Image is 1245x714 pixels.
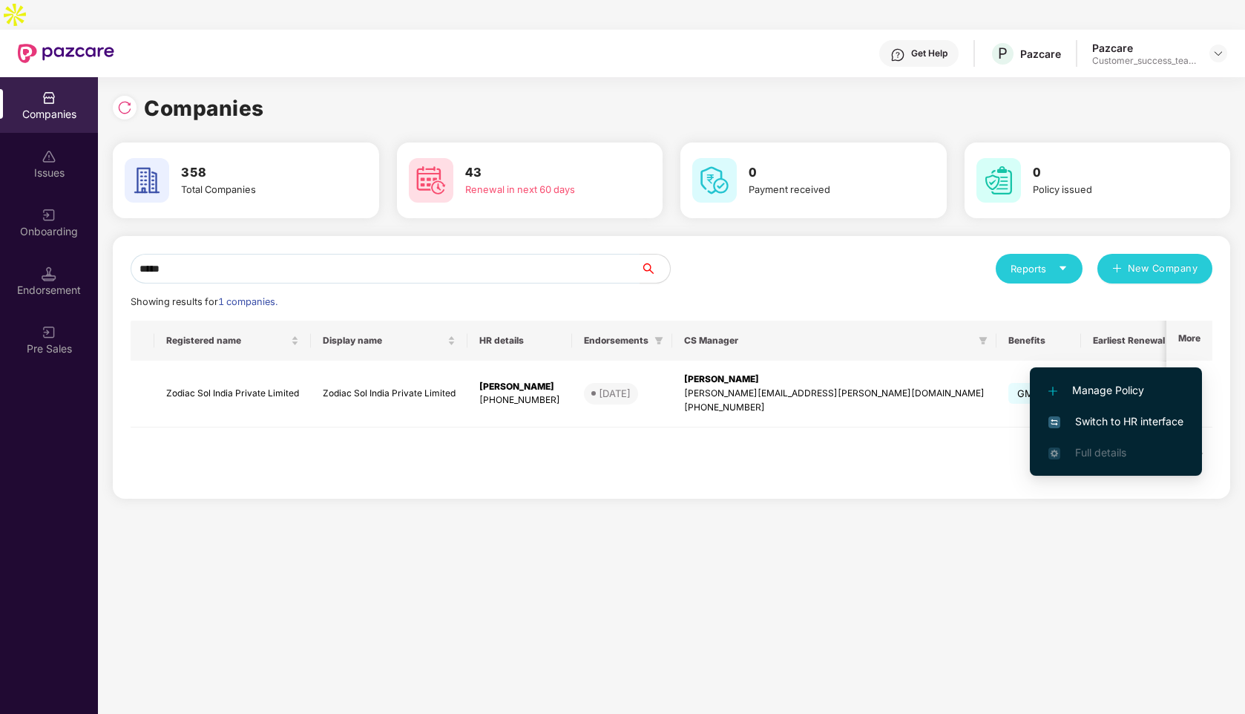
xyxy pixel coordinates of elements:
[465,163,622,183] h3: 43
[42,149,56,164] img: svg+xml;base64,PHN2ZyBpZD0iSXNzdWVzX2Rpc2FibGVkIiB4bWxucz0iaHR0cDovL3d3dy53My5vcmcvMjAwMC9zdmciIH...
[640,254,671,284] button: search
[976,158,1021,203] img: svg+xml;base64,PHN2ZyB4bWxucz0iaHR0cDovL3d3dy53My5vcmcvMjAwMC9zdmciIHdpZHRoPSI2MCIgaGVpZ2h0PSI2MC...
[1008,383,1051,404] span: GMC
[181,183,338,197] div: Total Companies
[684,387,985,401] div: [PERSON_NAME][EMAIL_ADDRESS][PERSON_NAME][DOMAIN_NAME]
[42,266,56,281] img: svg+xml;base64,PHN2ZyB3aWR0aD0iMTQuNSIgaGVpZ2h0PSIxNC41IiB2aWV3Qm94PSIwIDAgMTYgMTYiIGZpbGw9Im5vbm...
[654,336,663,345] span: filter
[911,48,947,59] div: Get Help
[1011,261,1068,276] div: Reports
[684,335,973,347] span: CS Manager
[1048,416,1060,428] img: svg+xml;base64,PHN2ZyB4bWxucz0iaHR0cDovL3d3dy53My5vcmcvMjAwMC9zdmciIHdpZHRoPSIxNiIgaGVpZ2h0PSIxNi...
[144,92,264,125] h1: Companies
[1212,48,1224,59] img: svg+xml;base64,PHN2ZyBpZD0iRHJvcGRvd24tMzJ4MzIiIHhtbG5zPSJodHRwOi8vd3d3LnczLm9yZy8yMDAwL3N2ZyIgd2...
[976,332,991,350] span: filter
[979,336,988,345] span: filter
[218,296,277,307] span: 1 companies.
[323,335,444,347] span: Display name
[684,401,985,415] div: [PHONE_NUMBER]
[42,208,56,223] img: svg+xml;base64,PHN2ZyB3aWR0aD0iMjAiIGhlaWdodD0iMjAiIHZpZXdCb3g9IjAgMCAyMCAyMCIgZmlsbD0ibm9uZSIgeG...
[651,332,666,350] span: filter
[996,321,1081,361] th: Benefits
[1092,55,1196,67] div: Customer_success_team_lead
[409,158,453,203] img: svg+xml;base64,PHN2ZyB4bWxucz0iaHR0cDovL3d3dy53My5vcmcvMjAwMC9zdmciIHdpZHRoPSI2MCIgaGVpZ2h0PSI2MC...
[692,158,737,203] img: svg+xml;base64,PHN2ZyB4bWxucz0iaHR0cDovL3d3dy53My5vcmcvMjAwMC9zdmciIHdpZHRoPSI2MCIgaGVpZ2h0PSI2MC...
[1048,382,1183,399] span: Manage Policy
[640,263,670,275] span: search
[181,163,338,183] h3: 358
[479,393,560,407] div: [PHONE_NUMBER]
[1020,47,1061,61] div: Pazcare
[684,373,985,387] div: [PERSON_NAME]
[311,321,467,361] th: Display name
[311,361,467,428] td: Zodiac Sol India Private Limited
[1092,41,1196,55] div: Pazcare
[1033,163,1190,183] h3: 0
[465,183,622,197] div: Renewal in next 60 days
[117,100,132,115] img: svg+xml;base64,PHN2ZyBpZD0iUmVsb2FkLTMyeDMyIiB4bWxucz0iaHR0cDovL3d3dy53My5vcmcvMjAwMC9zdmciIHdpZH...
[42,325,56,340] img: svg+xml;base64,PHN2ZyB3aWR0aD0iMjAiIGhlaWdodD0iMjAiIHZpZXdCb3g9IjAgMCAyMCAyMCIgZmlsbD0ibm9uZSIgeG...
[1048,413,1183,430] span: Switch to HR interface
[154,361,311,428] td: Zodiac Sol India Private Limited
[42,91,56,105] img: svg+xml;base64,PHN2ZyBpZD0iQ29tcGFuaWVzIiB4bWxucz0iaHR0cDovL3d3dy53My5vcmcvMjAwMC9zdmciIHdpZHRoPS...
[599,386,631,401] div: [DATE]
[154,321,311,361] th: Registered name
[584,335,648,347] span: Endorsements
[1128,261,1198,276] span: New Company
[479,380,560,394] div: [PERSON_NAME]
[749,163,906,183] h3: 0
[1081,321,1177,361] th: Earliest Renewal
[1097,254,1212,284] button: plusNew Company
[125,158,169,203] img: svg+xml;base64,PHN2ZyB4bWxucz0iaHR0cDovL3d3dy53My5vcmcvMjAwMC9zdmciIHdpZHRoPSI2MCIgaGVpZ2h0PSI2MC...
[467,321,572,361] th: HR details
[1075,446,1126,459] span: Full details
[749,183,906,197] div: Payment received
[1112,263,1122,275] span: plus
[1048,387,1057,396] img: svg+xml;base64,PHN2ZyB4bWxucz0iaHR0cDovL3d3dy53My5vcmcvMjAwMC9zdmciIHdpZHRoPSIxMi4yMDEiIGhlaWdodD...
[1058,263,1068,273] span: caret-down
[1033,183,1190,197] div: Policy issued
[166,335,288,347] span: Registered name
[1166,321,1212,361] th: More
[890,48,905,62] img: svg+xml;base64,PHN2ZyBpZD0iSGVscC0zMngzMiIgeG1sbnM9Imh0dHA6Ly93d3cudzMub3JnLzIwMDAvc3ZnIiB3aWR0aD...
[998,45,1008,62] span: P
[131,296,277,307] span: Showing results for
[18,44,114,63] img: New Pazcare Logo
[1048,448,1060,459] img: svg+xml;base64,PHN2ZyB4bWxucz0iaHR0cDovL3d3dy53My5vcmcvMjAwMC9zdmciIHdpZHRoPSIxNi4zNjMiIGhlaWdodD...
